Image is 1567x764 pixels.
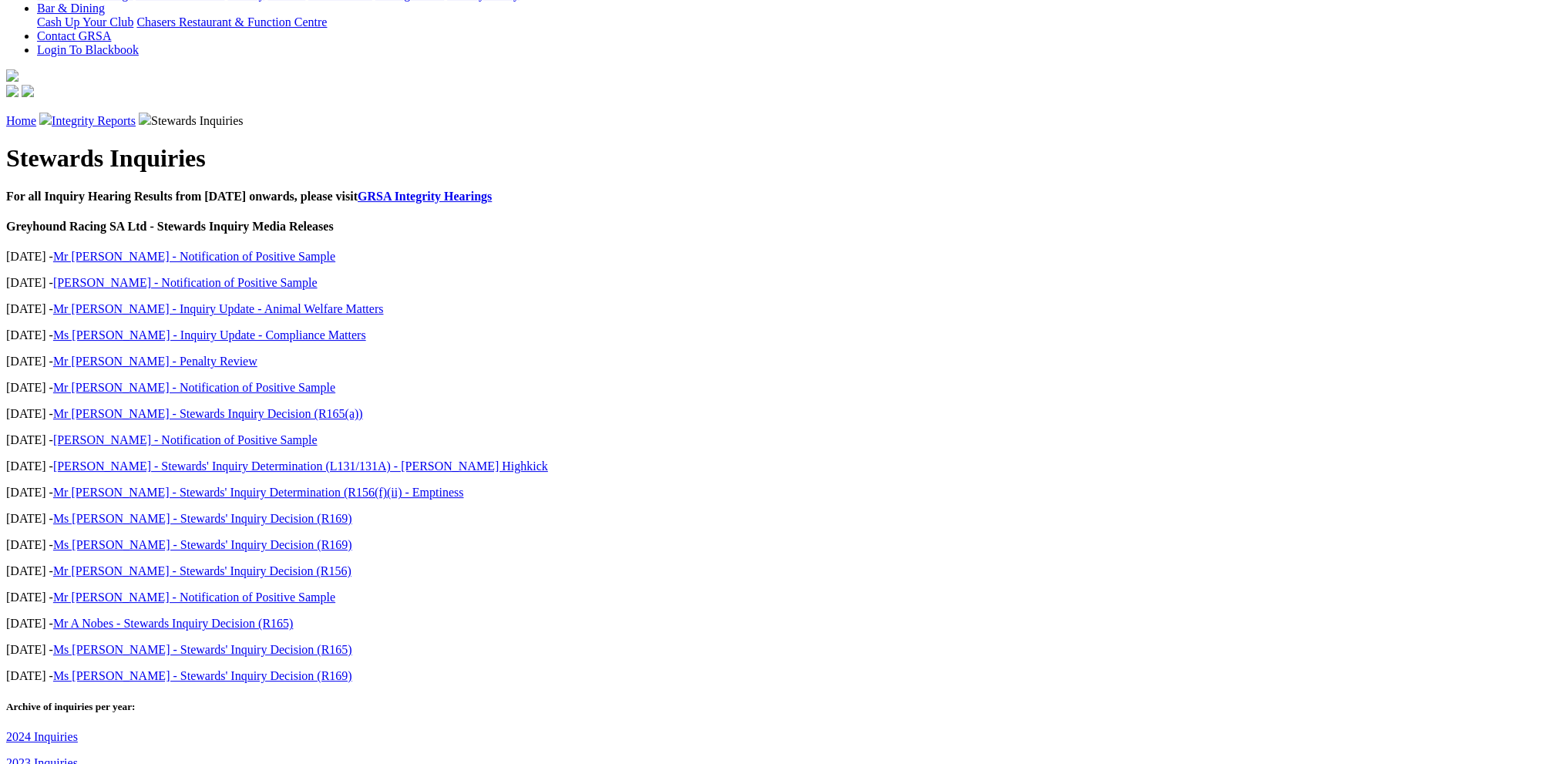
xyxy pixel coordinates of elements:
[6,113,1561,128] p: Stewards Inquiries
[139,113,151,125] img: chevron-right.svg
[6,144,1561,173] h1: Stewards Inquiries
[39,113,52,125] img: chevron-right.svg
[53,276,318,289] a: [PERSON_NAME] - Notification of Positive Sample
[53,250,335,263] a: Mr [PERSON_NAME] - Notification of Positive Sample
[37,29,111,42] a: Contact GRSA
[6,355,1561,369] p: [DATE] -
[53,407,363,420] a: Mr [PERSON_NAME] - Stewards Inquiry Decision (R165(a))
[6,328,1561,342] p: [DATE] -
[6,512,1561,526] p: [DATE] -
[6,433,1561,447] p: [DATE] -
[6,643,1561,657] p: [DATE] -
[6,220,1561,234] h4: Greyhound Racing SA Ltd - Stewards Inquiry Media Releases
[6,190,492,203] b: For all Inquiry Hearing Results from [DATE] onwards, please visit
[53,591,335,604] a: Mr [PERSON_NAME] - Notification of Positive Sample
[6,617,1561,631] p: [DATE] -
[53,564,351,577] a: Mr [PERSON_NAME] - Stewards' Inquiry Decision (R156)
[6,669,1561,683] p: [DATE] -
[22,85,34,97] img: twitter.svg
[6,407,1561,421] p: [DATE] -
[37,15,133,29] a: Cash Up Your Club
[53,381,335,394] a: Mr [PERSON_NAME] - Notification of Positive Sample
[53,459,548,473] a: [PERSON_NAME] - Stewards' Inquiry Determination (L131/131A) - [PERSON_NAME] Highkick
[6,486,1561,500] p: [DATE] -
[6,302,1561,316] p: [DATE] -
[6,730,78,743] a: 2024 Inquiries
[6,591,1561,604] p: [DATE] -
[6,564,1561,578] p: [DATE] -
[6,538,1561,552] p: [DATE] -
[53,643,352,656] a: Ms [PERSON_NAME] - Stewards' Inquiry Decision (R165)
[6,250,1561,264] p: [DATE] -
[6,85,18,97] img: facebook.svg
[358,190,492,203] a: GRSA Integrity Hearings
[6,276,1561,290] p: [DATE] -
[53,512,352,525] a: Ms [PERSON_NAME] - Stewards' Inquiry Decision (R169)
[53,328,366,342] a: Ms [PERSON_NAME] - Inquiry Update - Compliance Matters
[53,538,352,551] a: Ms [PERSON_NAME] - Stewards' Inquiry Decision (R169)
[6,381,1561,395] p: [DATE] -
[53,302,384,315] a: Mr [PERSON_NAME] - Inquiry Update - Animal Welfare Matters
[6,114,36,127] a: Home
[53,669,352,682] a: Ms [PERSON_NAME] - Stewards' Inquiry Decision (R169)
[53,486,464,499] a: Mr [PERSON_NAME] - Stewards' Inquiry Determination (R156(f)(ii) - Emptiness
[53,433,318,446] a: [PERSON_NAME] - Notification of Positive Sample
[53,617,294,630] a: Mr A Nobes - Stewards Inquiry Decision (R165)
[136,15,327,29] a: Chasers Restaurant & Function Centre
[37,43,139,56] a: Login To Blackbook
[37,15,1561,29] div: Bar & Dining
[37,2,105,15] a: Bar & Dining
[6,701,1561,713] h5: Archive of inquiries per year:
[52,114,136,127] a: Integrity Reports
[53,355,257,368] a: Mr [PERSON_NAME] - Penalty Review
[6,459,1561,473] p: [DATE] -
[6,69,18,82] img: logo-grsa-white.png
